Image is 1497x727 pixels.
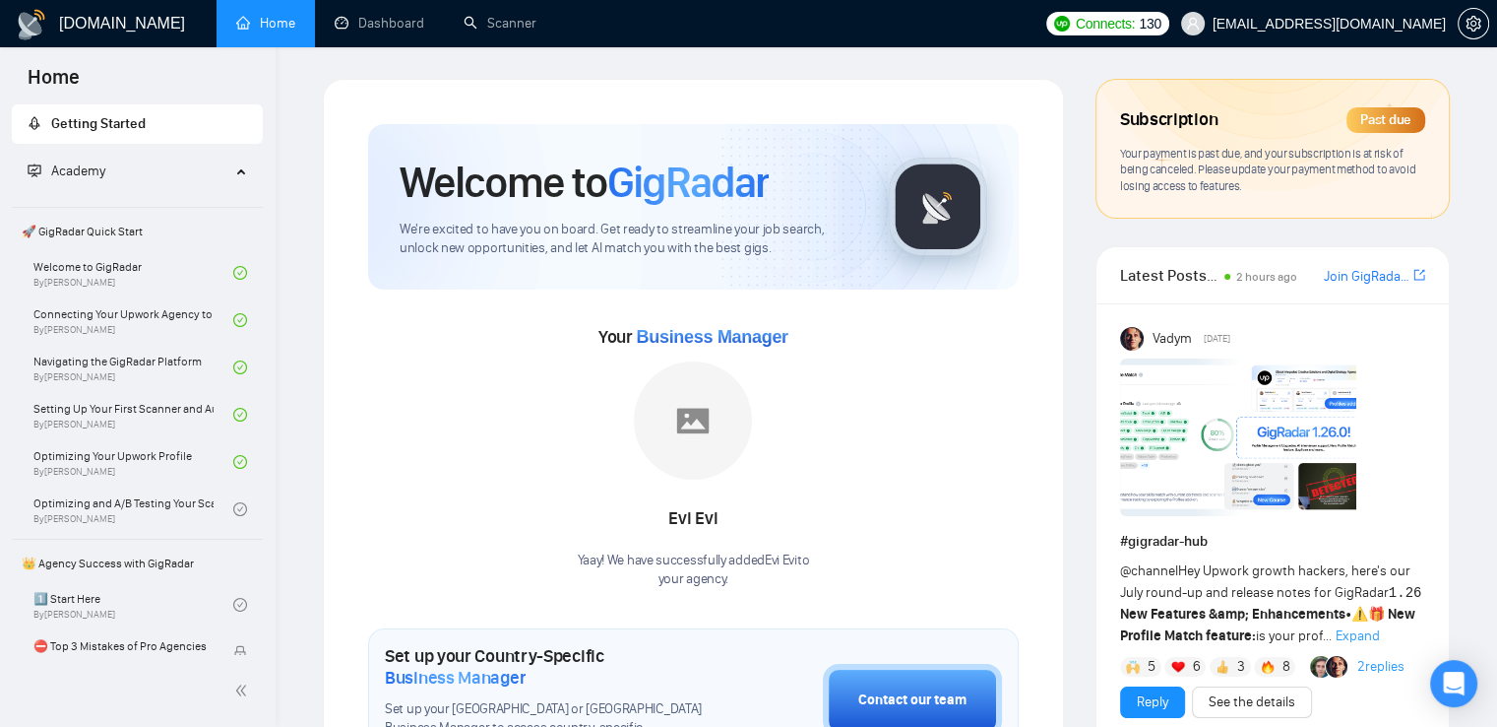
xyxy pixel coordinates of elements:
li: Getting Started [12,104,263,144]
img: gigradar-logo.png [889,158,987,256]
span: check-circle [233,408,247,422]
span: rocket [28,116,41,130]
img: logo [16,9,47,40]
img: upwork-logo.png [1054,16,1070,32]
img: Alex B [1310,656,1332,678]
button: Reply [1120,687,1185,718]
span: 3 [1237,657,1245,677]
span: [DATE] [1204,330,1230,348]
span: check-circle [233,502,247,516]
span: Business Manager [636,327,787,347]
button: setting [1458,8,1489,39]
span: check-circle [233,266,247,280]
a: searchScanner [464,15,536,32]
span: Business Manager [385,667,526,689]
a: Optimizing and A/B Testing Your Scanner for Better ResultsBy[PERSON_NAME] [33,488,233,531]
span: double-left [234,681,254,700]
img: 👍 [1216,660,1229,674]
span: fund-projection-screen [28,164,41,177]
span: Academy [28,163,105,179]
strong: New Features &amp; Enhancements [1120,606,1345,623]
h1: # gigradar-hub [1120,531,1425,553]
code: 1.26 [1389,585,1422,601]
span: Your [598,326,788,348]
span: @channel [1120,562,1178,579]
span: export [1413,267,1425,283]
span: 130 [1139,13,1160,34]
img: ❤️ [1171,660,1185,674]
div: Past due [1346,107,1425,133]
span: 🚀 GigRadar Quick Start [14,212,261,251]
div: Open Intercom Messenger [1430,660,1477,707]
a: Optimizing Your Upwork ProfileBy[PERSON_NAME] [33,440,233,484]
a: Navigating the GigRadar PlatformBy[PERSON_NAME] [33,346,233,389]
span: ⛔ Top 3 Mistakes of Pro Agencies [33,636,214,656]
span: 6 [1192,657,1200,677]
span: lock [233,645,247,659]
span: Vadym [1152,328,1191,350]
p: your agency . [577,570,809,589]
span: GigRadar [607,156,769,209]
span: check-circle [233,598,247,612]
div: Yaay! We have successfully added Evi Evi to [577,552,809,589]
span: Home [12,63,95,104]
span: 🎁 [1368,606,1385,623]
a: Join GigRadar Slack Community [1324,266,1409,288]
span: 2 hours ago [1236,270,1297,284]
img: F09AC4U7ATU-image.png [1120,359,1356,516]
a: export [1413,266,1425,285]
span: 5 [1148,657,1155,677]
a: See the details [1209,692,1295,713]
span: setting [1459,16,1488,32]
span: Getting Started [51,115,146,132]
h1: Set up your Country-Specific [385,645,724,689]
a: dashboardDashboard [335,15,424,32]
span: 8 [1281,657,1289,677]
div: Contact our team [858,690,967,711]
span: user [1186,17,1200,31]
img: Vadym [1120,327,1144,351]
span: ⚠️ [1351,606,1368,623]
a: 2replies [1357,657,1404,677]
a: Welcome to GigRadarBy[PERSON_NAME] [33,251,233,295]
a: setting [1458,16,1489,32]
a: Setting Up Your First Scanner and Auto-BidderBy[PERSON_NAME] [33,393,233,436]
span: Academy [51,163,105,179]
a: homeHome [236,15,295,32]
span: Connects: [1076,13,1135,34]
img: 🔥 [1261,660,1275,674]
a: Reply [1137,692,1168,713]
span: We're excited to have you on board. Get ready to streamline your job search, unlock new opportuni... [400,221,857,258]
span: Subscription [1120,103,1217,137]
span: check-circle [233,313,247,327]
span: 👑 Agency Success with GigRadar [14,544,261,583]
img: placeholder.png [634,362,752,480]
div: Evi Evi [577,502,809,536]
span: check-circle [233,361,247,374]
a: Connecting Your Upwork Agency to GigRadarBy[PERSON_NAME] [33,298,233,342]
span: check-circle [233,455,247,469]
span: Expand [1336,628,1380,644]
img: 🙌 [1126,660,1140,674]
span: Hey Upwork growth hackers, here's our July round-up and release notes for GigRadar • is your prof... [1120,562,1422,644]
h1: Welcome to [400,156,769,209]
button: See the details [1192,687,1312,718]
span: Latest Posts from the GigRadar Community [1120,263,1218,288]
a: 1️⃣ Start HereBy[PERSON_NAME] [33,583,233,627]
span: Your payment is past due, and your subscription is at risk of being canceled. Please update your ... [1120,146,1416,193]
